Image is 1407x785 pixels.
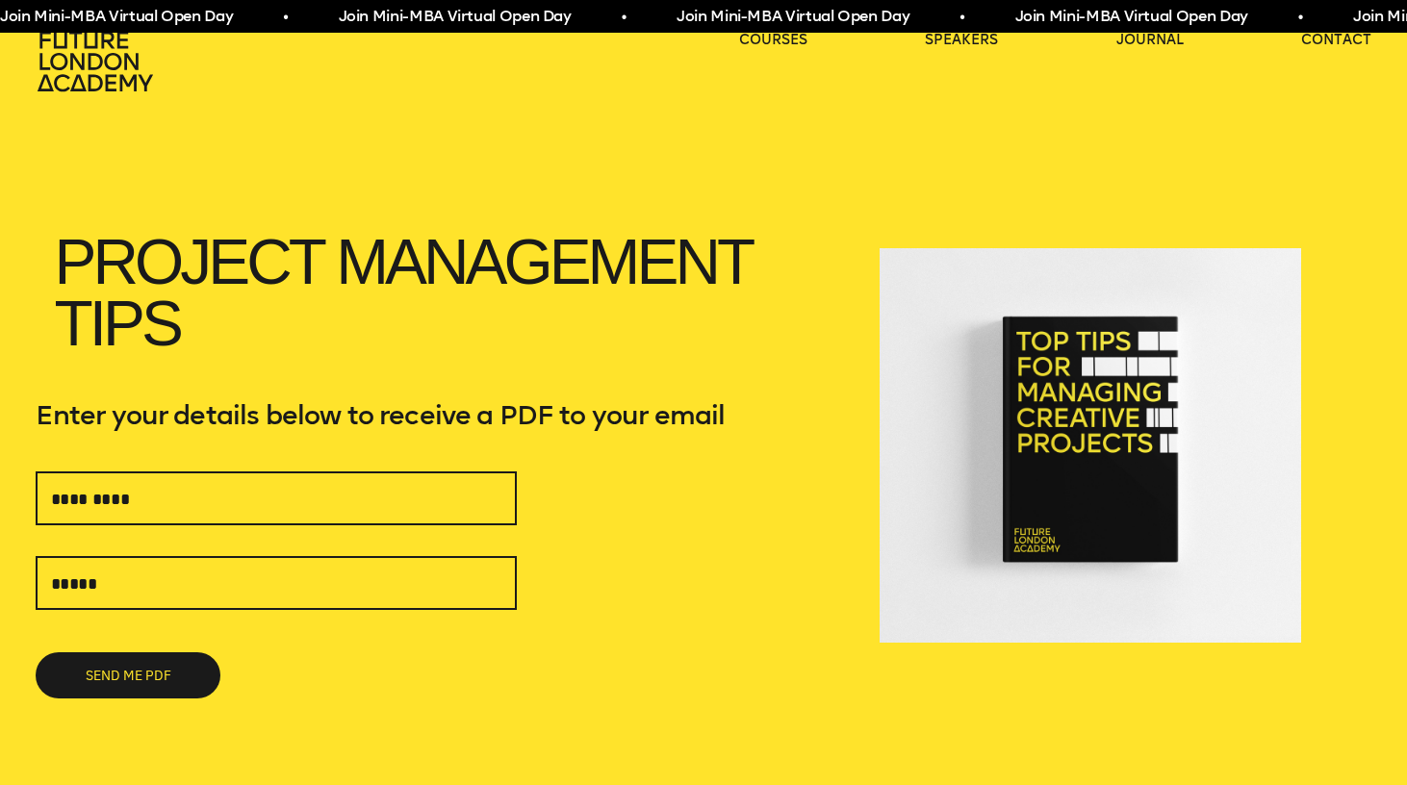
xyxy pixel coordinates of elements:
a: speakers [925,31,998,50]
a: contact [1301,31,1371,50]
a: journal [1116,31,1184,50]
span: • [620,6,625,29]
a: courses [739,31,807,50]
p: Enter your details below to receive a PDF to your email [36,400,845,431]
span: • [959,6,963,29]
span: • [1296,6,1301,29]
span: • [282,6,287,29]
h1: Project Management Tips [36,212,845,400]
button: SEND ME PDF [36,652,220,698]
